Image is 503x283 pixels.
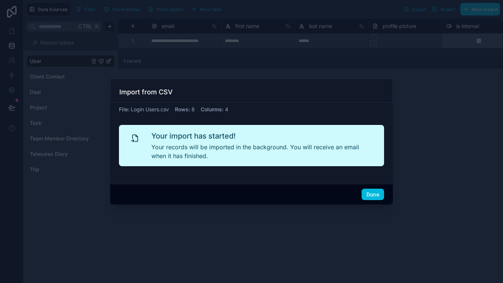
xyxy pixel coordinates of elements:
span: Login Users.csv [131,106,169,112]
span: Columns : [201,106,224,112]
span: 8 [191,106,195,112]
span: File : [119,106,129,112]
h2: Your import has started! [151,131,372,141]
h3: Import from CSV [119,88,173,97]
p: Your records will be imported in the background. You will receive an email when it has finished. [151,143,372,160]
span: 4 [225,106,228,112]
button: Done [362,189,384,200]
span: Rows : [175,106,190,112]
